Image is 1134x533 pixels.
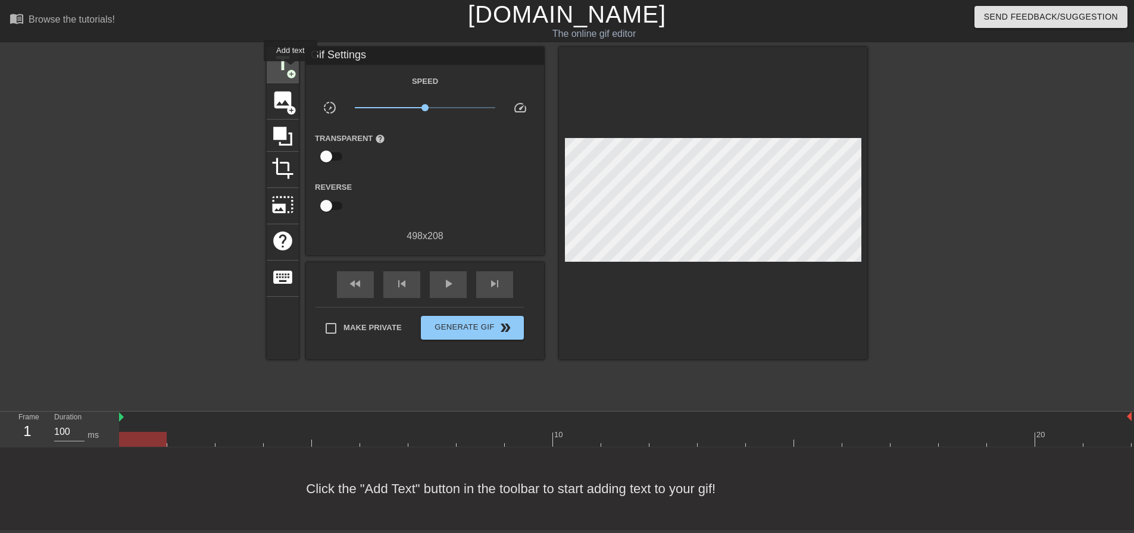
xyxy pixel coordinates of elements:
[271,52,294,75] span: title
[426,321,519,335] span: Generate Gif
[306,47,544,65] div: Gif Settings
[271,157,294,180] span: crop
[323,101,337,115] span: slow_motion_video
[271,193,294,216] span: photo_size_select_large
[271,89,294,111] span: image
[286,69,296,79] span: add_circle
[974,6,1127,28] button: Send Feedback/Suggestion
[10,11,115,30] a: Browse the tutorials!
[10,11,24,26] span: menu_book
[54,414,82,421] label: Duration
[29,14,115,24] div: Browse the tutorials!
[343,322,402,334] span: Make Private
[306,229,544,243] div: 498 x 208
[271,230,294,252] span: help
[984,10,1118,24] span: Send Feedback/Suggestion
[315,181,352,193] label: Reverse
[441,277,455,291] span: play_arrow
[1036,429,1047,441] div: 20
[554,429,565,441] div: 10
[1127,412,1132,421] img: bound-end.png
[498,321,513,335] span: double_arrow
[513,101,527,115] span: speed
[488,277,502,291] span: skip_next
[412,76,438,87] label: Speed
[395,277,409,291] span: skip_previous
[384,27,804,41] div: The online gif editor
[18,421,36,442] div: 1
[88,429,99,441] div: ms
[271,266,294,289] span: keyboard
[286,105,296,115] span: add_circle
[348,277,363,291] span: fast_rewind
[315,133,385,145] label: Transparent
[421,316,524,340] button: Generate Gif
[468,1,666,27] a: [DOMAIN_NAME]
[10,412,45,446] div: Frame
[375,134,385,144] span: help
